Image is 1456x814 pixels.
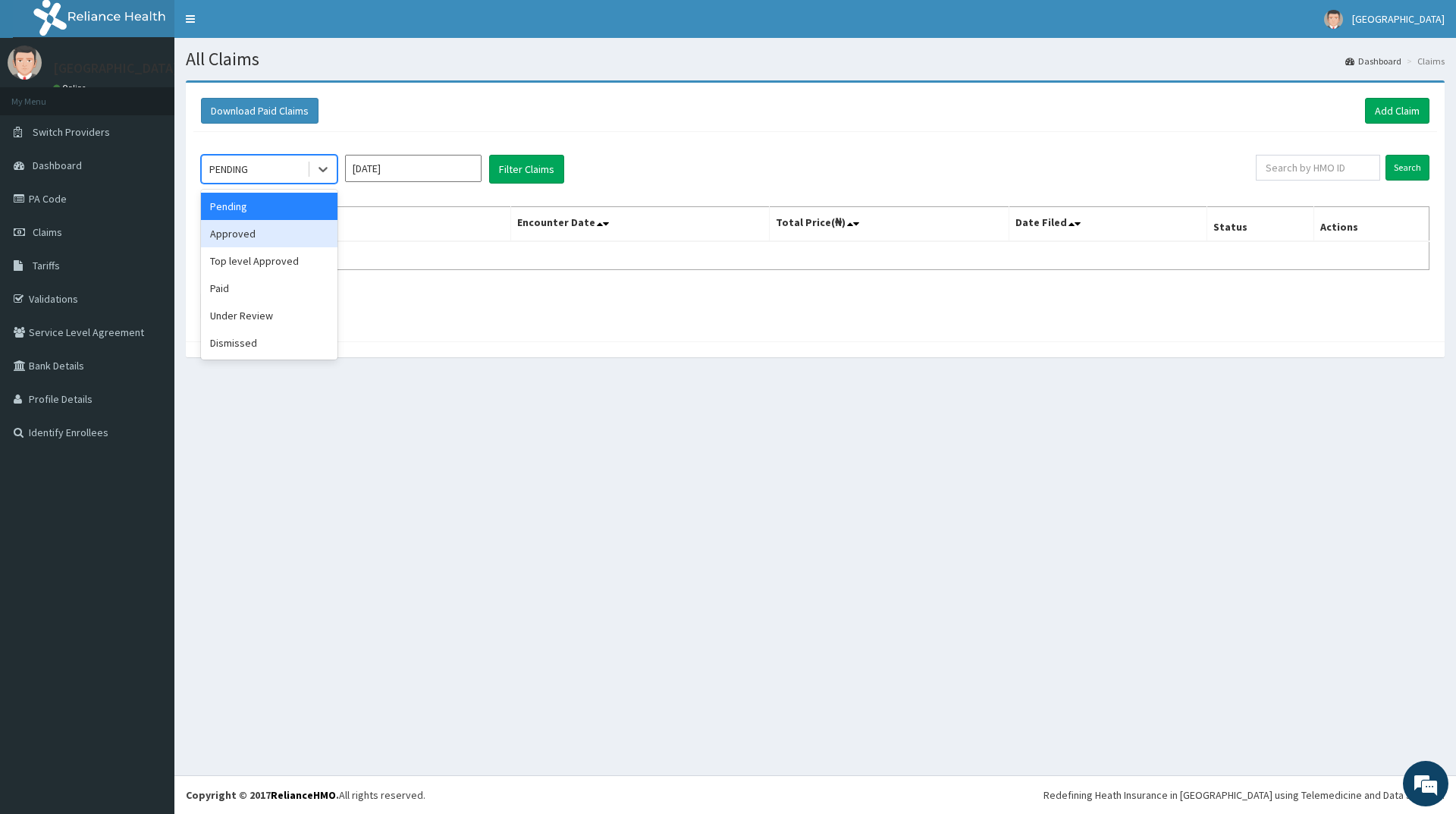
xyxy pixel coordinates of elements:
[489,155,564,184] button: Filter Claims
[33,125,110,139] span: Switch Providers
[201,329,337,357] div: Dismissed
[769,207,1009,242] th: Total Price(₦)
[33,259,60,272] span: Tariffs
[174,775,1456,814] footer: All rights reserved.
[1352,12,1445,26] span: [GEOGRAPHIC_DATA]
[1009,207,1207,242] th: Date Filed
[186,788,339,802] strong: Copyright © 2017 .
[1403,55,1445,68] li: Claims
[1256,155,1380,181] input: Search by HMO ID
[1043,787,1445,803] div: Redefining Heath Insurance in [GEOGRAPHIC_DATA] using Telemedicine and Data Science!
[53,61,178,75] p: [GEOGRAPHIC_DATA]
[1385,155,1429,181] input: Search
[201,220,337,247] div: Approved
[201,247,337,275] div: Top level Approved
[201,193,337,220] div: Pending
[510,207,769,242] th: Encounter Date
[33,159,82,172] span: Dashboard
[271,788,336,802] a: RelianceHMO
[201,275,337,302] div: Paid
[201,302,337,329] div: Under Review
[1345,55,1401,68] a: Dashboard
[1207,207,1313,242] th: Status
[33,225,62,239] span: Claims
[345,155,482,182] input: Select Month and Year
[201,98,318,124] button: Download Paid Claims
[186,49,1445,69] h1: All Claims
[1365,98,1429,124] a: Add Claim
[209,162,248,177] div: PENDING
[202,207,511,242] th: Name
[53,83,89,93] a: Online
[1324,10,1343,29] img: User Image
[1313,207,1429,242] th: Actions
[8,46,42,80] img: User Image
